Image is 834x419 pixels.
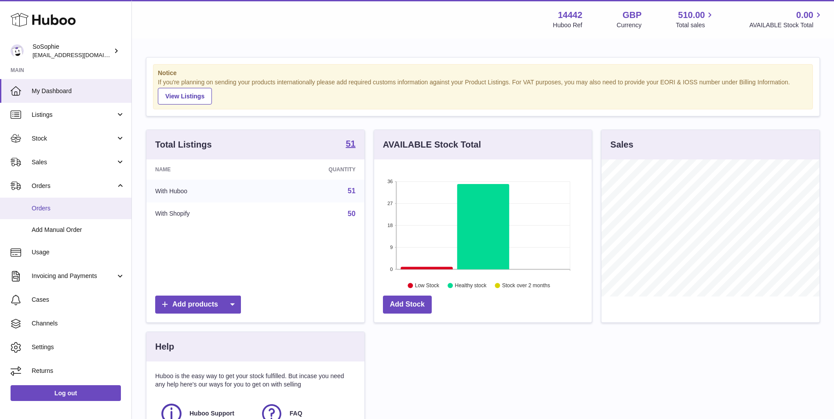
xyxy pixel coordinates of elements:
th: Name [146,159,264,180]
h3: Total Listings [155,139,212,151]
h3: AVAILABLE Stock Total [383,139,481,151]
span: Orders [32,204,125,213]
span: Add Manual Order [32,226,125,234]
span: Listings [32,111,116,119]
td: With Shopify [146,202,264,225]
span: Sales [32,158,116,166]
strong: Notice [158,69,808,77]
span: Returns [32,367,125,375]
strong: 51 [346,139,355,148]
text: Healthy stock [455,282,487,289]
text: Low Stock [415,282,440,289]
span: Usage [32,248,125,256]
h3: Sales [610,139,633,151]
span: 510.00 [678,9,705,21]
div: Currency [617,21,642,29]
span: [EMAIL_ADDRESS][DOMAIN_NAME] [33,51,129,58]
img: internalAdmin-14442@internal.huboo.com [11,44,24,58]
a: 510.00 Total sales [676,9,715,29]
h3: Help [155,341,174,353]
td: With Huboo [146,180,264,202]
a: View Listings [158,88,212,105]
span: Cases [32,296,125,304]
span: Orders [32,182,116,190]
text: 36 [387,179,393,184]
div: Huboo Ref [553,21,583,29]
span: 0.00 [796,9,813,21]
span: Settings [32,343,125,351]
span: FAQ [290,409,302,418]
a: Add products [155,296,241,314]
span: AVAILABLE Stock Total [749,21,823,29]
a: 50 [348,210,356,217]
a: 51 [346,139,355,150]
span: Huboo Support [189,409,234,418]
span: My Dashboard [32,87,125,95]
a: 51 [348,187,356,195]
strong: GBP [623,9,641,21]
strong: 14442 [558,9,583,21]
span: Stock [32,134,116,143]
text: 0 [390,267,393,272]
div: SoSophie [33,43,112,59]
text: 9 [390,245,393,250]
div: If you're planning on sending your products internationally please add required customs informati... [158,78,808,105]
span: Invoicing and Payments [32,272,116,280]
th: Quantity [264,159,364,180]
a: Log out [11,385,121,401]
a: 0.00 AVAILABLE Stock Total [749,9,823,29]
span: Total sales [676,21,715,29]
p: Huboo is the easy way to get your stock fulfilled. But incase you need any help here's our ways f... [155,372,356,389]
text: 18 [387,223,393,228]
a: Add Stock [383,296,432,314]
text: Stock over 2 months [502,282,550,289]
text: 27 [387,201,393,206]
span: Channels [32,319,125,328]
